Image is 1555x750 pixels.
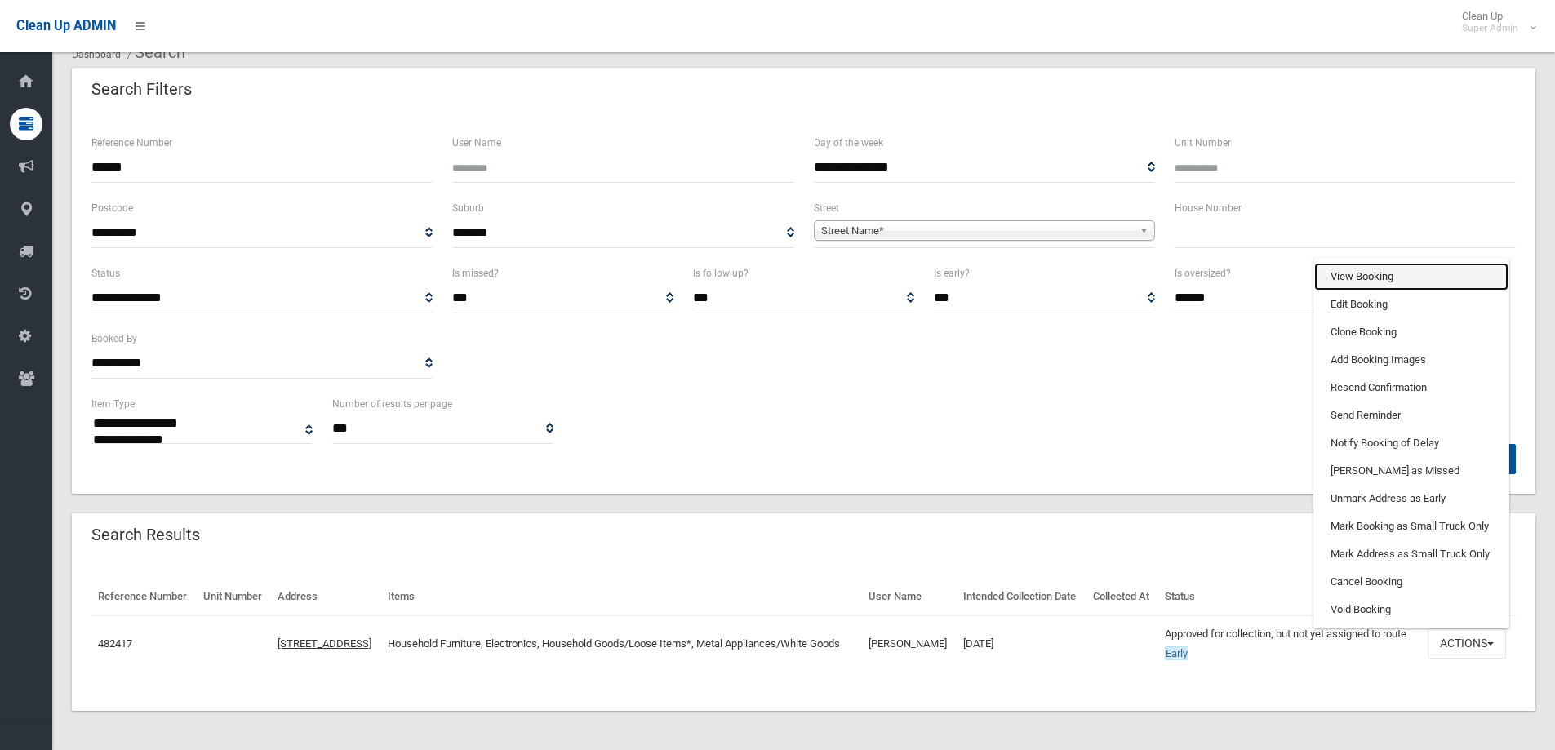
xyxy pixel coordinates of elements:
[1314,291,1508,318] a: Edit Booking
[91,330,137,348] label: Booked By
[693,264,749,282] label: Is follow up?
[957,579,1086,615] th: Intended Collection Date
[91,134,172,152] label: Reference Number
[1428,628,1506,659] button: Actions
[1158,615,1421,672] td: Approved for collection, but not yet assigned to route
[197,579,271,615] th: Unit Number
[91,264,120,282] label: Status
[934,264,970,282] label: Is early?
[1314,457,1508,485] a: [PERSON_NAME] as Missed
[1462,22,1518,34] small: Super Admin
[1454,10,1535,34] span: Clean Up
[1314,263,1508,291] a: View Booking
[1314,513,1508,540] a: Mark Booking as Small Truck Only
[862,615,957,672] td: [PERSON_NAME]
[1314,374,1508,402] a: Resend Confirmation
[381,615,862,672] td: Household Furniture, Electronics, Household Goods/Loose Items*, Metal Appliances/White Goods
[452,199,484,217] label: Suburb
[814,199,839,217] label: Street
[1314,485,1508,513] a: Unmark Address as Early
[452,134,501,152] label: User Name
[91,199,133,217] label: Postcode
[1314,596,1508,624] a: Void Booking
[1314,540,1508,568] a: Mark Address as Small Truck Only
[72,519,220,551] header: Search Results
[1314,318,1508,346] a: Clone Booking
[1314,402,1508,429] a: Send Reminder
[821,221,1133,241] span: Street Name*
[957,615,1086,672] td: [DATE]
[1158,579,1421,615] th: Status
[862,579,957,615] th: User Name
[1175,134,1231,152] label: Unit Number
[72,49,121,60] a: Dashboard
[1314,429,1508,457] a: Notify Booking of Delay
[72,73,211,105] header: Search Filters
[278,637,371,650] a: [STREET_ADDRESS]
[98,637,132,650] a: 482417
[1086,579,1158,615] th: Collected At
[1175,264,1231,282] label: Is oversized?
[1314,568,1508,596] a: Cancel Booking
[1175,199,1242,217] label: House Number
[381,579,862,615] th: Items
[1165,646,1188,660] span: Early
[91,579,197,615] th: Reference Number
[271,579,381,615] th: Address
[123,38,185,68] li: Search
[452,264,499,282] label: Is missed?
[332,395,452,413] label: Number of results per page
[16,18,116,33] span: Clean Up ADMIN
[91,395,135,413] label: Item Type
[814,134,883,152] label: Day of the week
[1314,346,1508,374] a: Add Booking Images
